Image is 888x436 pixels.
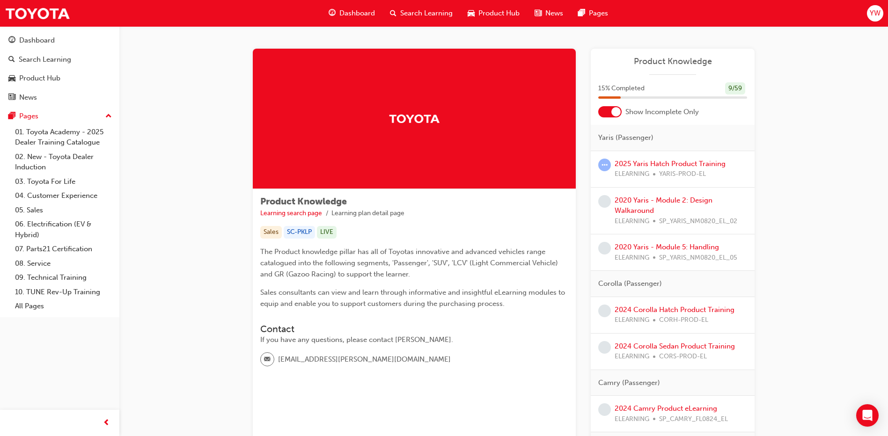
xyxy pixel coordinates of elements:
[11,217,116,242] a: 06. Electrification (EV & Hybrid)
[4,51,116,68] a: Search Learning
[615,351,649,362] span: ELEARNING
[260,324,568,334] h3: Contact
[867,5,883,22] button: YW
[4,32,116,49] a: Dashboard
[278,354,451,365] span: [EMAIL_ADDRESS][PERSON_NAME][DOMAIN_NAME]
[5,3,70,24] img: Trak
[856,404,879,427] div: Open Intercom Messenger
[598,83,645,94] span: 15 % Completed
[659,216,737,227] span: SP_YARIS_NM0820_EL_02
[11,189,116,203] a: 04. Customer Experience
[8,56,15,64] span: search-icon
[260,196,347,207] span: Product Knowledge
[11,256,116,271] a: 08. Service
[598,403,611,416] span: learningRecordVerb_NONE-icon
[615,253,649,263] span: ELEARNING
[615,404,717,413] a: 2024 Camry Product eLearning
[11,125,116,150] a: 01. Toyota Academy - 2025 Dealer Training Catalogue
[598,378,660,388] span: Camry (Passenger)
[11,270,116,285] a: 09. Technical Training
[615,342,735,350] a: 2024 Corolla Sedan Product Training
[545,8,563,19] span: News
[8,36,15,45] span: guage-icon
[615,243,719,251] a: 2020 Yaris - Module 5: Handling
[103,417,110,429] span: prev-icon
[598,242,611,254] span: learningRecordVerb_NONE-icon
[11,150,116,174] a: 02. New - Toyota Dealer Induction
[615,305,734,314] a: 2024 Corolla Hatch Product Training
[598,132,653,143] span: Yaris (Passenger)
[571,4,616,23] a: pages-iconPages
[382,4,460,23] a: search-iconSearch Learning
[11,285,116,299] a: 10. TUNE Rev-Up Training
[8,112,15,121] span: pages-icon
[598,56,747,67] a: Product Knowledge
[659,414,728,425] span: SP_CAMRY_FL0824_EL
[8,74,15,83] span: car-icon
[4,30,116,108] button: DashboardSearch LearningProduct HubNews
[598,195,611,208] span: learningRecordVerb_NONE-icon
[589,8,608,19] span: Pages
[4,108,116,125] button: Pages
[615,169,649,180] span: ELEARNING
[615,216,649,227] span: ELEARNING
[19,92,37,103] div: News
[19,35,55,46] div: Dashboard
[4,89,116,106] a: News
[264,354,271,366] span: email-icon
[317,226,337,239] div: LIVE
[615,414,649,425] span: ELEARNING
[11,203,116,218] a: 05. Sales
[11,299,116,313] a: All Pages
[19,73,60,84] div: Product Hub
[11,174,116,189] a: 03. Toyota For Life
[460,4,527,23] a: car-iconProduct Hub
[659,351,707,362] span: CORS-PROD-EL
[105,110,112,123] span: up-icon
[11,242,116,256] a: 07. Parts21 Certification
[260,288,567,308] span: Sales consultants can view and learn through informative and insightful eLearning modules to equi...
[870,8,881,19] span: YW
[331,208,404,219] li: Learning plan detail page
[615,160,726,168] a: 2025 Yaris Hatch Product Training
[659,169,706,180] span: YARIS-PROD-EL
[339,8,375,19] span: Dashboard
[468,7,475,19] span: car-icon
[659,253,737,263] span: SP_YARIS_NM0820_EL_05
[260,247,560,278] span: The Product knowledge pillar has all of Toyotas innovative and advanced vehicles range catalogued...
[615,196,712,215] a: 2020 Yaris - Module 2: Design Walkaround
[19,54,71,65] div: Search Learning
[260,209,322,217] a: Learning search page
[598,305,611,317] span: learningRecordVerb_NONE-icon
[4,70,116,87] a: Product Hub
[725,82,745,95] div: 9 / 59
[625,107,699,117] span: Show Incomplete Only
[389,110,440,127] img: Trak
[659,315,708,326] span: CORH-PROD-EL
[615,315,649,326] span: ELEARNING
[284,226,315,239] div: SC-PKLP
[260,334,568,345] div: If you have any questions, please contact [PERSON_NAME].
[8,94,15,102] span: news-icon
[598,341,611,354] span: learningRecordVerb_NONE-icon
[400,8,453,19] span: Search Learning
[527,4,571,23] a: news-iconNews
[329,7,336,19] span: guage-icon
[598,278,662,289] span: Corolla (Passenger)
[598,159,611,171] span: learningRecordVerb_ATTEMPT-icon
[260,226,282,239] div: Sales
[578,7,585,19] span: pages-icon
[535,7,542,19] span: news-icon
[321,4,382,23] a: guage-iconDashboard
[19,111,38,122] div: Pages
[478,8,520,19] span: Product Hub
[390,7,396,19] span: search-icon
